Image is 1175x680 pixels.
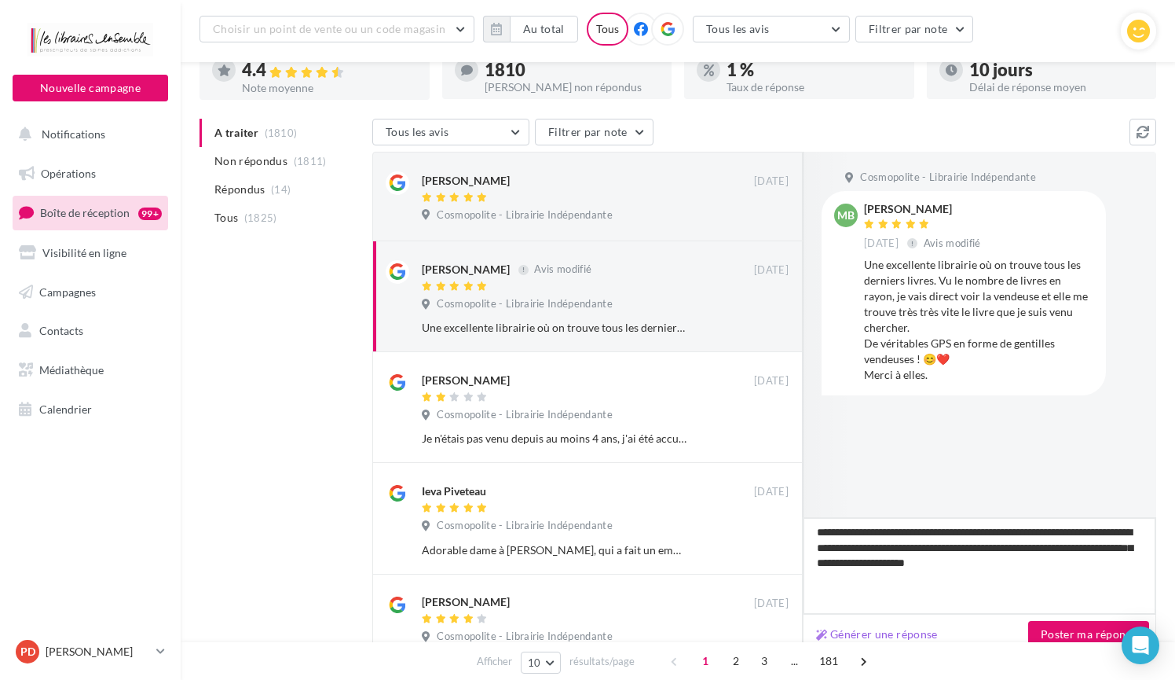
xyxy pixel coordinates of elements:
[485,61,660,79] div: 1810
[244,211,277,224] span: (1825)
[199,16,474,42] button: Choisir un point de vente ou un code magasin
[372,119,529,145] button: Tous les avis
[422,320,686,336] div: Une excellente librairie où on trouve tous les derniers livres. Vu le nombre de livres en rayon, ...
[754,263,789,278] span: [DATE]
[422,483,486,499] div: Ieva Piveteau
[39,285,96,298] span: Campagnes
[1028,621,1149,648] button: Poster ma réponse
[969,82,1144,93] div: Délai de réponse moyen
[39,402,92,416] span: Calendrier
[810,625,944,644] button: Générer une réponse
[437,519,613,533] span: Cosmopolite - Librairie Indépendante
[693,16,850,42] button: Tous les avis
[9,314,171,347] a: Contacts
[534,263,591,276] span: Avis modifié
[9,196,171,230] a: Boîte de réception99+
[13,637,168,667] a: PD [PERSON_NAME]
[510,16,578,42] button: Au total
[213,22,445,35] span: Choisir un point de vente ou un code magasin
[723,649,749,674] span: 2
[754,175,789,189] span: [DATE]
[214,210,238,226] span: Tous
[924,237,981,249] span: Avis modifié
[42,246,126,259] span: Visibilité en ligne
[587,13,628,46] div: Tous
[386,125,449,138] span: Tous les avis
[860,171,1036,185] span: Cosmopolite - Librairie Indépendante
[20,644,35,660] span: PD
[569,654,635,669] span: résultats/page
[138,208,162,220] div: 99+
[535,119,653,145] button: Filtrer par note
[422,262,510,278] div: [PERSON_NAME]
[754,485,789,499] span: [DATE]
[13,75,168,101] button: Nouvelle campagne
[485,82,660,93] div: [PERSON_NAME] non répondus
[864,204,984,215] div: [PERSON_NAME]
[422,594,510,610] div: [PERSON_NAME]
[39,324,83,337] span: Contacts
[422,431,686,447] div: Je n'étais pas venu depuis au moins 4 ans, j'ai été accueillis de manière fort déplaisante par la...
[837,208,855,223] span: mB
[483,16,578,42] button: Au total
[864,257,1093,383] div: Une excellente librairie où on trouve tous les derniers livres. Vu le nombre de livres en rayon, ...
[969,61,1144,79] div: 10 jours
[9,157,171,190] a: Opérations
[477,654,512,669] span: Afficher
[422,173,510,189] div: [PERSON_NAME]
[9,237,171,270] a: Visibilité en ligne
[752,649,777,674] span: 3
[9,118,165,151] button: Notifications
[437,408,613,422] span: Cosmopolite - Librairie Indépendante
[39,363,104,377] span: Médiathèque
[9,354,171,387] a: Médiathèque
[864,237,899,251] span: [DATE]
[242,83,417,94] div: Note moyenne
[693,649,718,674] span: 1
[754,597,789,611] span: [DATE]
[41,167,96,180] span: Opérations
[294,155,327,167] span: (1811)
[855,16,974,42] button: Filtrer par note
[813,649,845,674] span: 181
[9,393,171,426] a: Calendrier
[422,373,510,388] div: [PERSON_NAME]
[727,61,902,79] div: 1 %
[727,82,902,93] div: Taux de réponse
[437,630,613,644] span: Cosmopolite - Librairie Indépendante
[422,542,686,558] div: Adorable dame à [PERSON_NAME], qui a fait un emballage cadeau au top ! [PERSON_NAME] le sourire ç...
[242,61,417,79] div: 4.4
[42,127,105,141] span: Notifications
[706,22,770,35] span: Tous les avis
[528,656,541,669] span: 10
[437,297,613,311] span: Cosmopolite - Librairie Indépendante
[9,276,171,309] a: Campagnes
[214,153,287,169] span: Non répondus
[754,374,789,388] span: [DATE]
[40,206,130,219] span: Boîte de réception
[521,652,561,674] button: 10
[214,182,265,197] span: Répondus
[1122,627,1159,664] div: Open Intercom Messenger
[437,208,613,222] span: Cosmopolite - Librairie Indépendante
[271,183,291,196] span: (14)
[46,644,150,660] p: [PERSON_NAME]
[782,649,807,674] span: ...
